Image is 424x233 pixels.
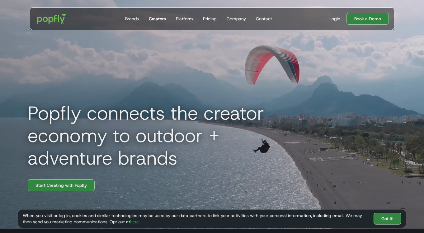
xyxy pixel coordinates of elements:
a: Book a Demo [346,13,389,25]
div: Creators [149,16,166,22]
a: Company [224,8,248,30]
a: Got It! [374,213,401,225]
div: Company [227,16,246,22]
a: Contact [253,8,275,30]
div: Platform [176,16,193,22]
a: Start Creating with Popfly [28,179,95,191]
div: Login [329,16,340,22]
h1: Popfly connects the creator economy to outdoor + adventure brands [23,102,303,169]
a: Brands [123,8,141,30]
div: Brands [125,16,139,22]
a: home [33,9,73,28]
a: here [130,219,139,225]
div: When you visit or log in, cookies and similar technologies may be used by our data partners to li... [23,212,369,225]
a: Pricing [200,8,219,30]
a: Login [327,16,343,22]
div: Pricing [203,16,217,22]
a: Platform [173,8,196,30]
a: Creators [146,8,168,30]
div: Contact [256,16,272,22]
